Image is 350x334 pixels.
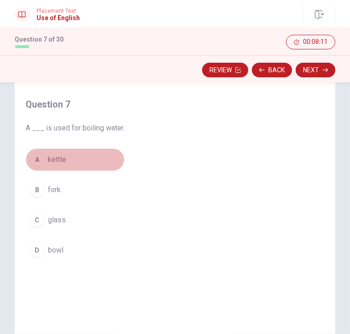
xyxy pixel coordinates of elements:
h4: Question 7 [26,97,125,112]
button: Akettle [26,148,125,171]
div: A [30,152,44,167]
button: 00:08:11 [286,35,335,49]
h1: Question 7 of 30 [15,36,73,43]
h1: Use of English [37,14,80,22]
span: bowl [48,245,63,256]
button: Next [296,63,335,77]
span: fork [48,184,61,195]
button: Cglass [26,209,125,232]
div: D [30,243,44,258]
div: C [30,213,44,227]
button: Dbowl [26,239,125,262]
button: Back [252,63,292,77]
span: Placement Test [37,8,80,14]
button: Review [202,63,248,77]
span: 00:08:11 [303,38,328,46]
span: A ___ is used for boiling water. [26,123,125,134]
button: Bfork [26,178,125,201]
span: glass [48,215,66,226]
div: B [30,183,44,197]
span: kettle [48,154,66,165]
